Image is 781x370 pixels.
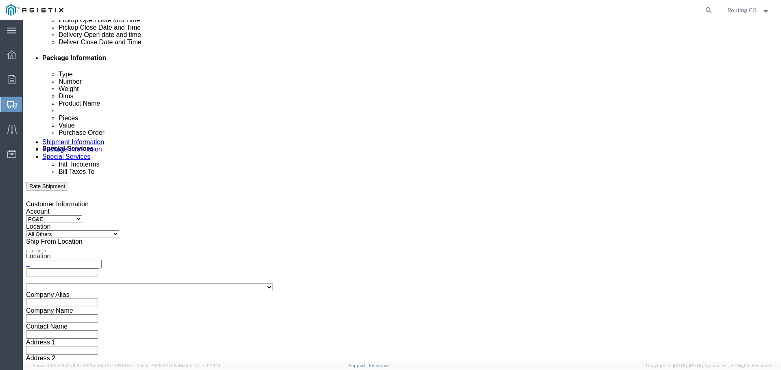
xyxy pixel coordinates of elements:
span: Client: 2025.20.0-8c6e0cf [136,363,220,368]
span: [DATE] 11:13:37 [102,363,133,368]
span: Copyright © [DATE]-[DATE] Agistix Inc., All Rights Reserved [646,362,771,369]
span: Routing CS [727,6,757,15]
span: [DATE] 12:11:14 [191,363,220,368]
span: Server: 2025.20.0-db47332bad5 [33,363,133,368]
a: Support [349,363,369,368]
img: logo [6,4,63,16]
iframe: To enrich screen reader interactions, please activate Accessibility in Grammarly extension settings [23,20,781,361]
a: Feedback [369,363,390,368]
button: Routing CS [727,5,770,15]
